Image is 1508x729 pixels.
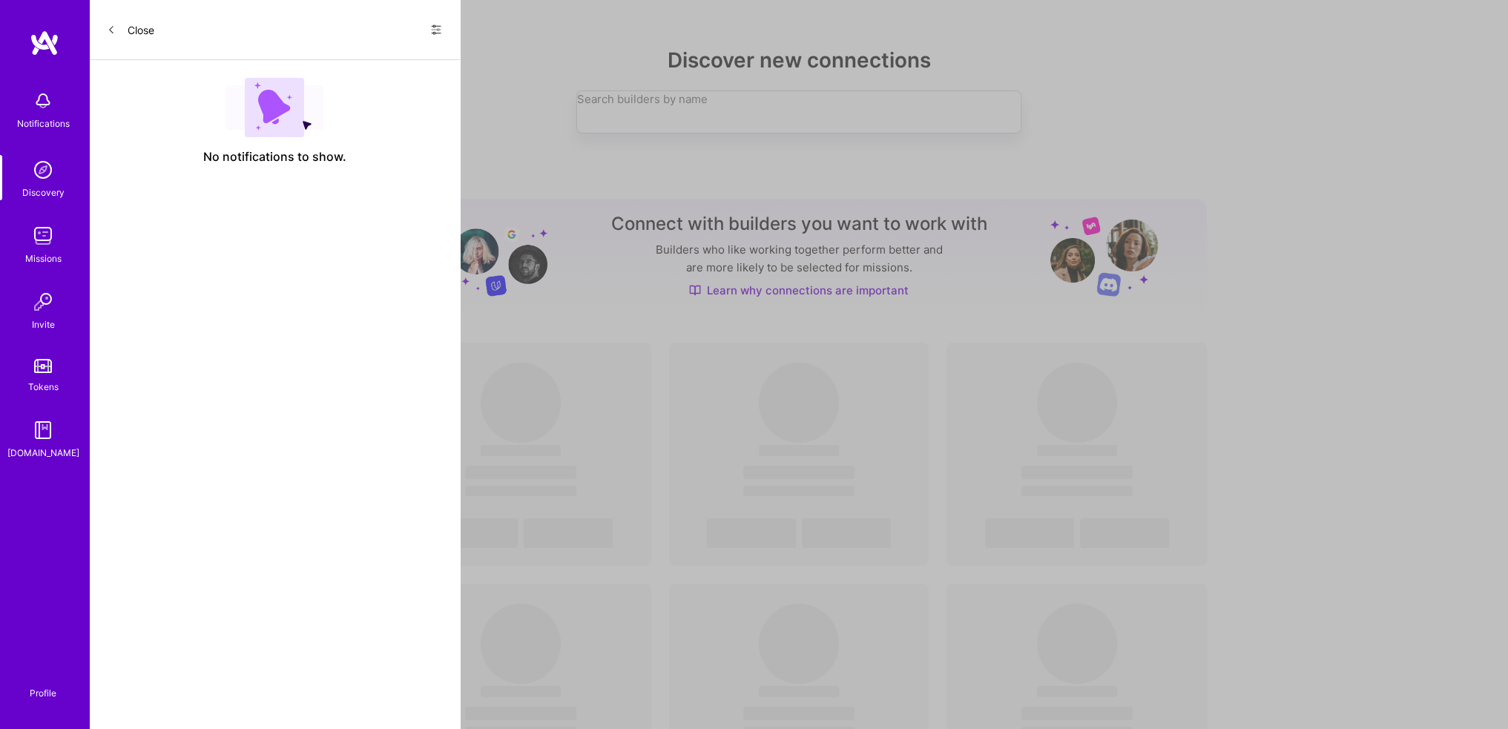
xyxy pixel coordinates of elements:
button: Close [107,18,154,42]
div: Invite [32,317,55,332]
img: empty [225,78,323,137]
img: logo [30,30,59,56]
img: guide book [28,415,58,445]
span: No notifications to show. [203,149,346,165]
div: Profile [30,685,56,699]
img: teamwork [28,221,58,251]
img: discovery [28,155,58,185]
div: Tokens [28,379,59,395]
div: Missions [25,251,62,266]
img: tokens [34,359,52,373]
img: Invite [28,287,58,317]
div: Discovery [22,185,65,200]
img: bell [28,86,58,116]
div: Notifications [17,116,70,131]
div: [DOMAIN_NAME] [7,445,79,461]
